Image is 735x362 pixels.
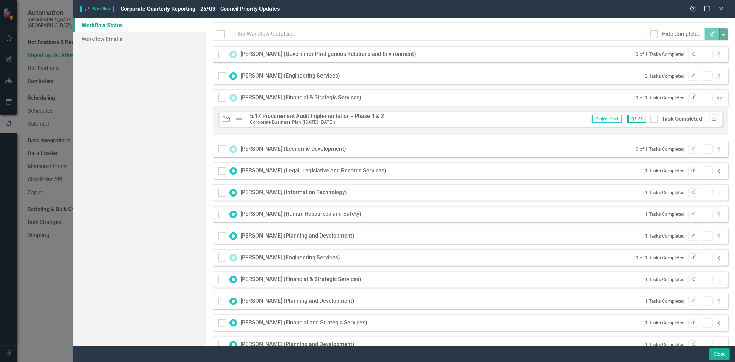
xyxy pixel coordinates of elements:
[241,94,361,102] div: [PERSON_NAME] (Financial & Strategic Services)
[229,28,646,41] input: Filter Workflow Updaters...
[636,94,685,101] small: 0 of 1 Tasks Completed
[241,167,386,175] div: [PERSON_NAME] (Legal, Legislative and Records Services)
[234,115,243,123] img: Not Defined
[241,145,346,153] div: [PERSON_NAME] (Economic Development)
[645,276,685,283] small: 1 Tasks Completed
[241,254,340,262] div: [PERSON_NAME] (Engineering Services)
[645,73,685,79] small: 2 Tasks Completed
[645,341,685,348] small: 1 Tasks Completed
[645,168,685,174] small: 1 Tasks Completed
[241,232,354,240] div: [PERSON_NAME] (Planning and Development)
[662,115,702,123] div: Task Completed
[241,189,347,197] div: [PERSON_NAME] (Information Technology)
[592,115,622,123] span: Project Lead
[627,115,646,123] span: Q3-25
[80,6,113,12] span: Workflow
[645,298,685,304] small: 1 Tasks Completed
[241,319,367,327] div: [PERSON_NAME] (Financial and Strategic Services)
[645,320,685,326] small: 1 Tasks Completed
[645,211,685,218] small: 1 Tasks Completed
[73,32,206,46] a: Workflow Emails
[662,30,701,38] div: Hide Completed
[636,146,685,152] small: 0 of 1 Tasks Completed
[250,119,335,125] small: Corporate Business Plan ([DATE]-[DATE])
[241,297,354,305] div: [PERSON_NAME] (Planning and Development)
[241,341,354,349] div: [PERSON_NAME] (Planning and Development)
[250,113,384,119] strong: 5.17 Procurement Audit Implementation - Phase 1 & 2
[636,51,685,58] small: 0 of 1 Tasks Completed
[709,348,730,360] button: Close
[121,6,280,12] span: Corporate Quarterly Reporting - 25/Q3 - Council Priority Updates
[241,50,416,58] div: [PERSON_NAME] (Government/Indigenous Relations and Environment)
[241,275,361,283] div: [PERSON_NAME] (Financial & Strategic Services)
[241,72,340,80] div: [PERSON_NAME] (Engineering Services)
[645,233,685,239] small: 1 Tasks Completed
[645,189,685,196] small: 1 Tasks Completed
[73,18,206,32] a: Workflow Status
[636,254,685,261] small: 0 of 1 Tasks Completed
[241,210,361,218] div: [PERSON_NAME] (Human Resources and Safety)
